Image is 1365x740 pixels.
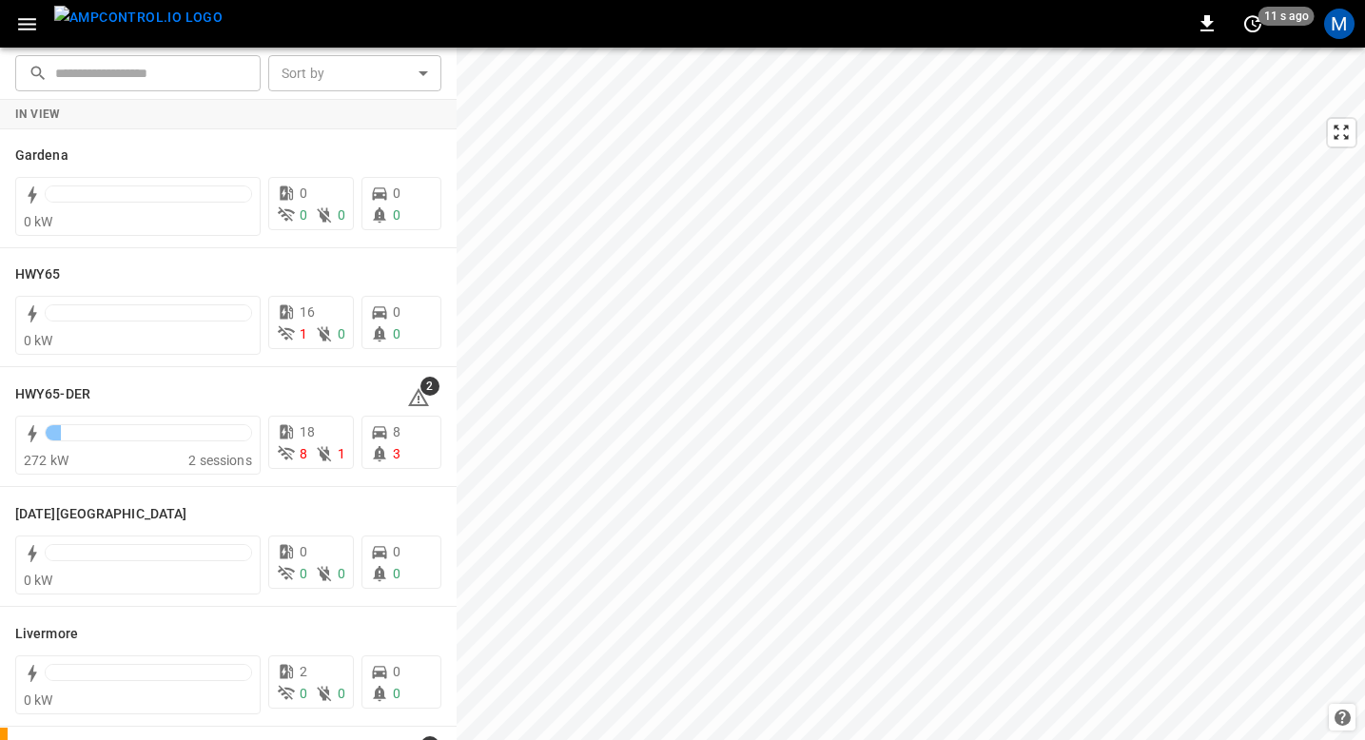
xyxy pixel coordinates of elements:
[1238,9,1268,39] button: set refresh interval
[393,664,400,679] span: 0
[300,686,307,701] span: 0
[15,384,90,405] h6: HWY65-DER
[393,304,400,320] span: 0
[300,304,315,320] span: 16
[300,446,307,461] span: 8
[393,446,400,461] span: 3
[300,664,307,679] span: 2
[15,624,78,645] h6: Livermore
[15,146,68,166] h6: Gardena
[393,424,400,439] span: 8
[15,107,61,121] strong: In View
[300,185,307,201] span: 0
[300,544,307,559] span: 0
[393,185,400,201] span: 0
[420,377,439,396] span: 2
[338,566,345,581] span: 0
[54,6,223,29] img: ampcontrol.io logo
[24,453,68,468] span: 272 kW
[24,692,53,708] span: 0 kW
[1324,9,1355,39] div: profile-icon
[300,207,307,223] span: 0
[300,566,307,581] span: 0
[338,207,345,223] span: 0
[338,446,345,461] span: 1
[15,264,61,285] h6: HWY65
[393,566,400,581] span: 0
[457,48,1365,740] canvas: Map
[338,686,345,701] span: 0
[300,326,307,341] span: 1
[1258,7,1315,26] span: 11 s ago
[393,326,400,341] span: 0
[15,504,186,525] h6: Karma Center
[24,333,53,348] span: 0 kW
[300,424,315,439] span: 18
[188,453,252,468] span: 2 sessions
[393,207,400,223] span: 0
[24,573,53,588] span: 0 kW
[338,326,345,341] span: 0
[393,544,400,559] span: 0
[393,686,400,701] span: 0
[24,214,53,229] span: 0 kW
